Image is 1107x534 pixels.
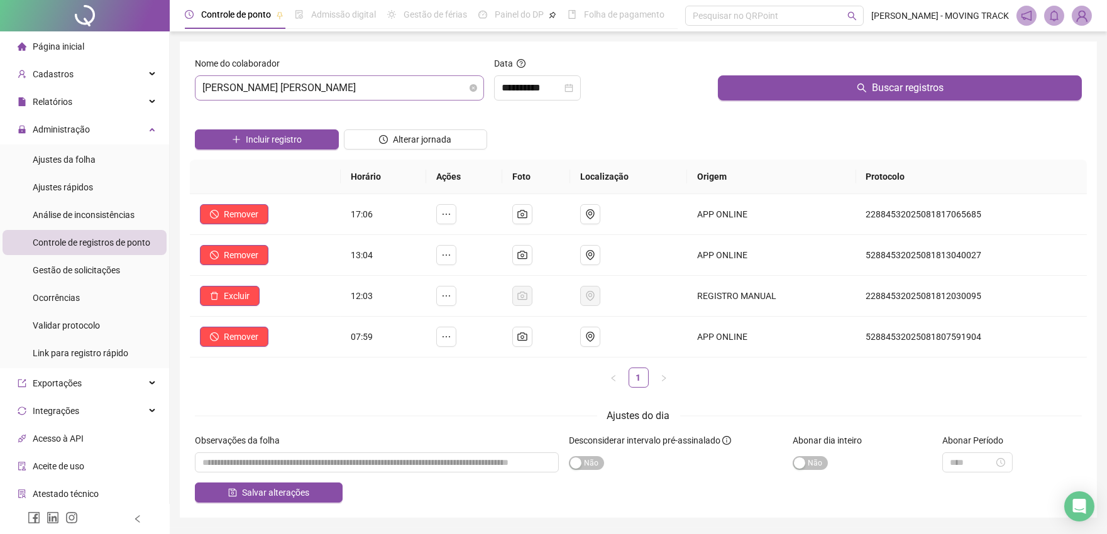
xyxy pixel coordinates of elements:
span: Painel do DP [495,9,544,19]
span: camera [517,250,527,260]
span: Ocorrências [33,293,80,303]
label: Abonar dia inteiro [793,433,870,447]
label: Observações da folha [195,433,288,447]
span: Buscar registros [872,80,944,95]
span: Gestão de férias [404,9,467,19]
button: Remover [200,204,268,224]
span: ellipsis [441,250,451,260]
span: notification [1021,10,1032,21]
span: search [857,83,867,93]
span: Alterar jornada [393,133,451,146]
span: dashboard [478,10,487,19]
span: 13:04 [351,250,373,260]
span: plus [232,135,241,144]
span: camera [517,332,527,342]
span: CESAR AUGUSTO PEREIRA DA SILVA [202,76,476,100]
th: Ações [426,160,502,194]
span: audit [18,462,26,471]
span: pushpin [276,11,284,19]
span: Desconsiderar intervalo pré-assinalado [569,435,720,445]
span: file-done [295,10,304,19]
span: stop [210,332,219,341]
span: Excluir [224,289,250,303]
td: APP ONLINE [687,235,856,276]
span: Acesso à API [33,433,84,444]
span: save [228,488,237,497]
span: Administração [33,124,90,134]
span: instagram [65,511,78,524]
td: 22884532025081812030095 [856,276,1087,317]
span: sync [18,406,26,415]
span: lock [18,125,26,134]
button: right [654,368,674,388]
span: environment [585,250,595,260]
span: environment [585,209,595,219]
span: delete [210,292,219,300]
span: question-circle [517,59,526,68]
span: export [18,379,26,388]
span: Data [494,58,513,68]
span: solution [18,489,26,498]
span: home [18,42,26,51]
span: Admissão digital [311,9,376,19]
span: sun [387,10,396,19]
span: info-circle [722,436,731,445]
th: Protocolo [856,160,1087,194]
span: Folha de pagamento [584,9,664,19]
th: Origem [687,160,856,194]
span: user-add [18,70,26,79]
td: 22884532025081817065685 [856,194,1087,235]
span: stop [210,210,219,219]
span: Controle de ponto [201,9,271,19]
span: Atestado técnico [33,489,99,499]
li: 1 [629,368,649,388]
div: Open Intercom Messenger [1064,491,1094,521]
span: close-circle [470,84,477,92]
span: Remover [224,248,258,262]
a: 1 [629,368,648,387]
button: Buscar registros [718,75,1082,101]
span: [PERSON_NAME] - MOVING TRACK [871,9,1009,23]
span: facebook [28,511,40,524]
span: Integrações [33,406,79,416]
span: clock-circle [185,10,194,19]
td: APP ONLINE [687,194,856,235]
span: Ajustes da folha [33,155,96,165]
span: 12:03 [351,291,373,301]
span: ellipsis [441,209,451,219]
label: Nome do colaborador [195,57,288,70]
span: 17:06 [351,209,373,219]
span: Exportações [33,378,82,388]
span: left [610,374,617,382]
span: clock-circle [379,135,388,144]
th: Localização [570,160,686,194]
span: pushpin [549,11,556,19]
label: Abonar Período [942,433,1011,447]
button: Remover [200,245,268,265]
span: linkedin [47,511,59,524]
span: search [847,11,857,21]
span: environment [585,332,595,342]
span: Ajustes do dia [607,410,670,422]
span: api [18,434,26,443]
span: left [133,515,142,523]
span: Aceite de uso [33,461,84,471]
button: Remover [200,327,268,347]
td: REGISTRO MANUAL [687,276,856,317]
span: Controle de registros de ponto [33,237,150,248]
th: Horário [341,160,426,194]
td: APP ONLINE [687,317,856,357]
span: Remover [224,207,258,221]
span: Validar protocolo [33,320,100,330]
td: 52884532025081807591904 [856,317,1087,357]
span: Relatórios [33,97,72,107]
span: Análise de inconsistências [33,210,135,220]
span: Remover [224,330,258,344]
span: file [18,97,26,106]
th: Foto [502,160,571,194]
button: Incluir registro [195,129,339,150]
span: Link para registro rápido [33,348,128,358]
span: book [568,10,576,19]
li: Página anterior [603,368,624,388]
button: left [603,368,624,388]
